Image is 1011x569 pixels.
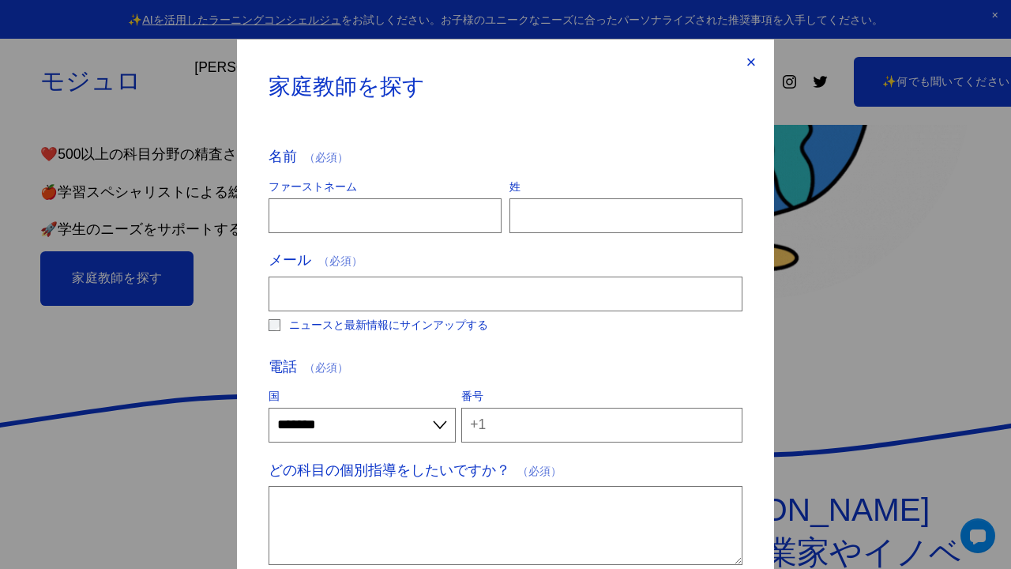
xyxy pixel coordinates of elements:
[289,315,488,335] span: ニュースと最新情報にサインアップする
[269,386,456,408] div: 国
[742,54,760,71] div: 閉じる
[269,248,311,273] span: メール
[517,461,562,481] span: （必須）
[269,458,510,484] span: どの科目の個別指導をしたいですか？
[269,71,725,101] div: 家庭教師を探す
[304,362,348,373] span: （必須）
[304,152,348,163] span: （必須）
[461,386,742,408] div: 番号
[269,145,297,170] span: 名前
[269,176,502,198] div: ファーストネーム
[318,251,363,271] span: （必須）
[509,176,742,198] div: 姓
[269,319,280,331] input: ニュースと最新情報にサインアップする
[269,355,297,380] span: 電話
